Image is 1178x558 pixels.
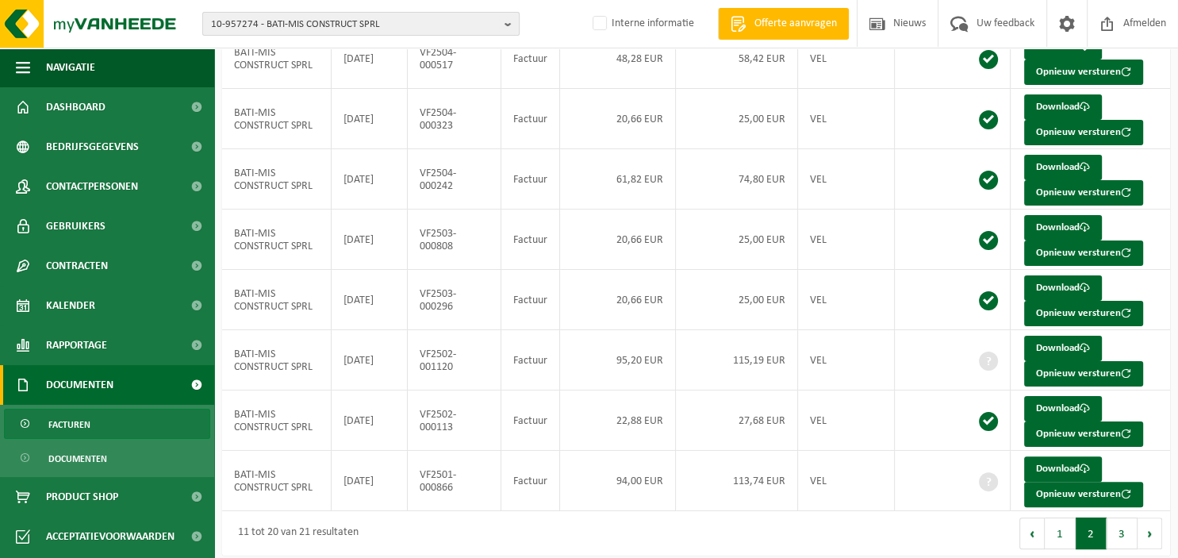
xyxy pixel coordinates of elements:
[676,89,798,149] td: 25,00 EUR
[676,391,798,451] td: 27,68 EUR
[408,29,501,89] td: VF2504-000517
[332,270,408,330] td: [DATE]
[222,391,332,451] td: BATI-MIS CONSTRUCT SPRL
[1024,241,1143,266] button: Opnieuw versturen
[1024,275,1102,301] a: Download
[222,270,332,330] td: BATI-MIS CONSTRUCT SPRL
[408,270,501,330] td: VF2503-000296
[1024,155,1102,180] a: Download
[1024,336,1102,361] a: Download
[332,391,408,451] td: [DATE]
[1024,301,1143,326] button: Opnieuw versturen
[501,451,560,511] td: Factuur
[798,391,895,451] td: VEL
[222,330,332,391] td: BATI-MIS CONSTRUCT SPRL
[560,451,676,511] td: 94,00 EUR
[676,149,798,210] td: 74,80 EUR
[46,325,107,365] span: Rapportage
[408,451,501,511] td: VF2501-000866
[46,517,175,556] span: Acceptatievoorwaarden
[676,330,798,391] td: 115,19 EUR
[222,149,332,210] td: BATI-MIS CONSTRUCT SPRL
[1076,518,1107,549] button: 2
[750,16,841,32] span: Offerte aanvragen
[560,210,676,270] td: 20,66 EUR
[589,12,694,36] label: Interne informatie
[332,149,408,210] td: [DATE]
[1024,456,1102,482] a: Download
[798,89,895,149] td: VEL
[798,270,895,330] td: VEL
[332,210,408,270] td: [DATE]
[560,149,676,210] td: 61,82 EUR
[718,8,849,40] a: Offerte aanvragen
[222,29,332,89] td: BATI-MIS CONSTRUCT SPRL
[501,210,560,270] td: Factuur
[1024,60,1143,85] button: Opnieuw versturen
[1045,518,1076,549] button: 1
[798,210,895,270] td: VEL
[501,270,560,330] td: Factuur
[1024,482,1143,507] button: Opnieuw versturen
[4,409,210,439] a: Facturen
[501,149,560,210] td: Factuur
[1138,518,1162,549] button: Next
[46,127,139,167] span: Bedrijfsgegevens
[222,89,332,149] td: BATI-MIS CONSTRUCT SPRL
[676,451,798,511] td: 113,74 EUR
[1024,361,1143,387] button: Opnieuw versturen
[408,210,501,270] td: VF2503-000808
[1107,518,1138,549] button: 3
[798,29,895,89] td: VEL
[560,270,676,330] td: 20,66 EUR
[501,330,560,391] td: Factuur
[46,167,138,206] span: Contactpersonen
[46,206,106,246] span: Gebruikers
[222,451,332,511] td: BATI-MIS CONSTRUCT SPRL
[501,391,560,451] td: Factuur
[798,149,895,210] td: VEL
[1019,518,1045,549] button: Previous
[332,330,408,391] td: [DATE]
[676,29,798,89] td: 58,42 EUR
[560,29,676,89] td: 48,28 EUR
[46,48,95,87] span: Navigatie
[46,286,95,325] span: Kalender
[211,13,498,37] span: 10-957274 - BATI-MIS CONSTRUCT SPRL
[798,451,895,511] td: VEL
[560,89,676,149] td: 20,66 EUR
[46,246,108,286] span: Contracten
[1024,215,1102,241] a: Download
[501,89,560,149] td: Factuur
[408,149,501,210] td: VF2504-000242
[560,391,676,451] td: 22,88 EUR
[408,330,501,391] td: VF2502-001120
[46,477,118,517] span: Product Shop
[332,451,408,511] td: [DATE]
[48,410,90,440] span: Facturen
[48,444,107,474] span: Documenten
[676,270,798,330] td: 25,00 EUR
[1024,180,1143,206] button: Opnieuw versturen
[560,330,676,391] td: 95,20 EUR
[1024,396,1102,421] a: Download
[501,29,560,89] td: Factuur
[408,89,501,149] td: VF2504-000323
[202,12,520,36] button: 10-957274 - BATI-MIS CONSTRUCT SPRL
[1024,120,1143,145] button: Opnieuw versturen
[1024,94,1102,120] a: Download
[332,89,408,149] td: [DATE]
[46,365,113,405] span: Documenten
[4,443,210,473] a: Documenten
[230,519,359,548] div: 11 tot 20 van 21 resultaten
[676,210,798,270] td: 25,00 EUR
[408,391,501,451] td: VF2502-000113
[798,330,895,391] td: VEL
[46,87,106,127] span: Dashboard
[222,210,332,270] td: BATI-MIS CONSTRUCT SPRL
[332,29,408,89] td: [DATE]
[1024,421,1143,447] button: Opnieuw versturen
